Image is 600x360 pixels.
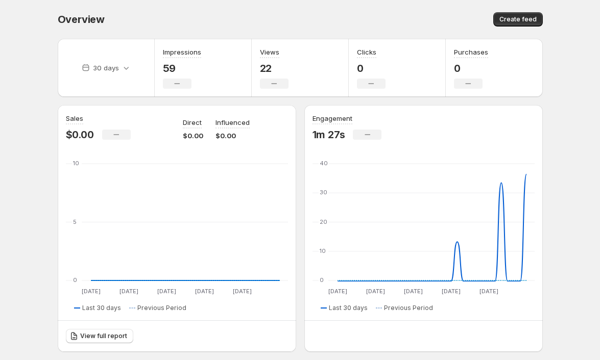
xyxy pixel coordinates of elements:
button: Create feed [493,12,543,27]
span: Last 30 days [329,304,368,312]
span: Last 30 days [82,304,121,312]
p: 1m 27s [313,128,345,141]
p: 30 days [93,63,119,73]
span: Create feed [499,15,537,23]
text: [DATE] [119,288,138,295]
text: [DATE] [441,288,460,295]
p: 0 [454,62,488,74]
text: 10 [320,247,326,254]
text: 0 [73,276,77,284]
text: 10 [73,160,79,167]
p: Influenced [215,117,250,127]
text: 30 [320,189,327,196]
text: 5 [73,218,77,225]
p: 22 [260,62,289,74]
h3: Purchases [454,47,488,57]
p: 0 [357,62,386,74]
text: 20 [320,218,327,225]
h3: Clicks [357,47,376,57]
text: [DATE] [157,288,176,295]
h3: Sales [66,113,83,123]
text: [DATE] [479,288,498,295]
text: 40 [320,160,328,167]
text: [DATE] [81,288,100,295]
text: [DATE] [195,288,213,295]
text: [DATE] [232,288,251,295]
h3: Views [260,47,279,57]
text: [DATE] [328,288,347,295]
text: [DATE] [403,288,422,295]
text: 0 [320,276,324,284]
h3: Impressions [163,47,201,57]
p: $0.00 [215,131,250,141]
h3: Engagement [313,113,352,123]
span: Previous Period [137,304,186,312]
span: Previous Period [384,304,433,312]
p: $0.00 [66,128,94,141]
span: View full report [80,332,127,340]
text: [DATE] [366,288,385,295]
p: 59 [163,62,201,74]
a: View full report [66,329,133,343]
p: $0.00 [183,131,203,141]
p: Direct [183,117,202,127]
span: Overview [58,13,105,25]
